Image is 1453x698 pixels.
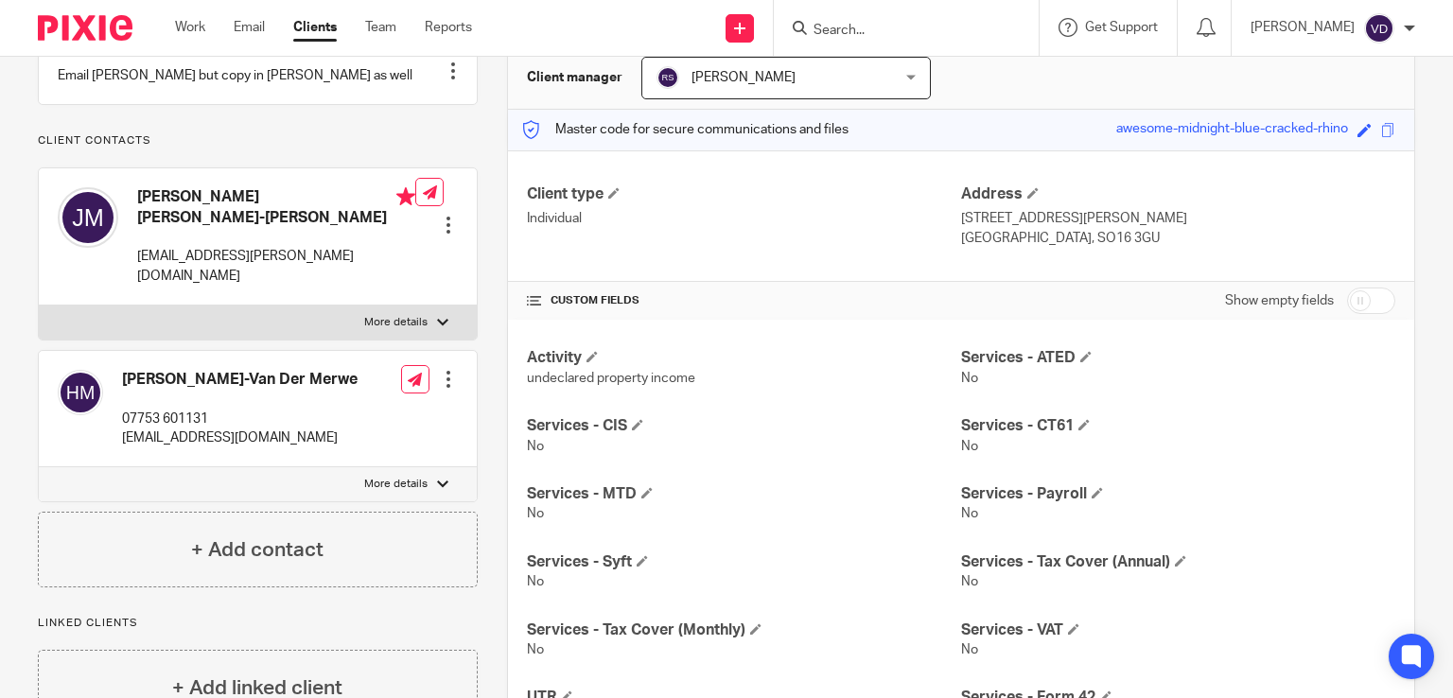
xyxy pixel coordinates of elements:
label: Show empty fields [1225,291,1334,310]
h4: Services - CIS [527,416,961,436]
h4: Address [961,184,1395,204]
p: [PERSON_NAME] [1251,18,1355,37]
h4: Services - Payroll [961,484,1395,504]
h3: Client manager [527,68,622,87]
span: No [527,440,544,453]
p: More details [364,315,428,330]
h4: CUSTOM FIELDS [527,293,961,308]
p: 07753 601131 [122,410,358,428]
h4: Services - CT61 [961,416,1395,436]
p: More details [364,477,428,492]
span: No [961,643,978,656]
h4: [PERSON_NAME] [PERSON_NAME]-[PERSON_NAME] [137,187,415,228]
i: Primary [396,187,415,206]
span: undeclared property income [527,372,695,385]
a: Reports [425,18,472,37]
span: No [527,643,544,656]
p: Master code for secure communications and files [522,120,849,139]
h4: Services - Syft [527,552,961,572]
p: [EMAIL_ADDRESS][DOMAIN_NAME] [122,428,358,447]
span: No [961,575,978,588]
a: Work [175,18,205,37]
img: svg%3E [656,66,679,89]
a: Team [365,18,396,37]
img: svg%3E [58,187,118,248]
p: [EMAIL_ADDRESS][PERSON_NAME][DOMAIN_NAME] [137,247,415,286]
p: Linked clients [38,616,478,631]
h4: Services - Tax Cover (Monthly) [527,620,961,640]
a: Email [234,18,265,37]
span: Get Support [1085,21,1158,34]
h4: Services - Tax Cover (Annual) [961,552,1395,572]
span: No [961,372,978,385]
h4: Services - VAT [961,620,1395,640]
span: No [527,575,544,588]
h4: Services - MTD [527,484,961,504]
h4: + Add contact [191,535,324,565]
span: No [961,440,978,453]
input: Search [812,23,982,40]
p: [STREET_ADDRESS][PERSON_NAME] [961,209,1395,228]
h4: Client type [527,184,961,204]
p: Client contacts [38,133,478,148]
span: No [527,507,544,520]
span: No [961,507,978,520]
h4: Services - ATED [961,348,1395,368]
img: Pixie [38,15,132,41]
img: svg%3E [1364,13,1394,44]
p: [GEOGRAPHIC_DATA], SO16 3GU [961,229,1395,248]
h4: [PERSON_NAME]-Van Der Merwe [122,370,358,390]
span: [PERSON_NAME] [691,71,796,84]
p: Individual [527,209,961,228]
div: awesome-midnight-blue-cracked-rhino [1116,119,1348,141]
a: Clients [293,18,337,37]
img: svg%3E [58,370,103,415]
h4: Activity [527,348,961,368]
